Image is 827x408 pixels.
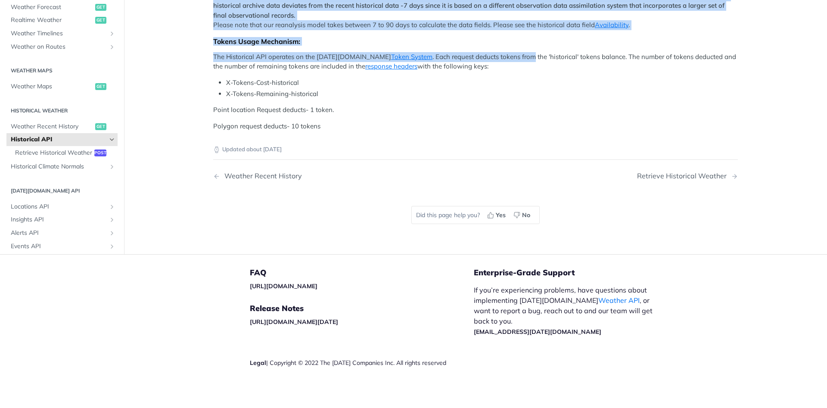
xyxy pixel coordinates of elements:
[109,243,115,250] button: Show subpages for Events API
[213,121,738,131] p: Polygon request deducts- 10 tokens
[11,242,106,251] span: Events API
[6,214,118,227] a: Insights APIShow subpages for Insights API
[109,136,115,143] button: Hide subpages for Historical API
[109,203,115,210] button: Show subpages for Locations API
[6,1,118,14] a: Weather Forecastget
[95,123,106,130] span: get
[6,240,118,253] a: Events APIShow subpages for Events API
[474,285,662,336] p: If you’re experiencing problems, have questions about implementing [DATE][DOMAIN_NAME] , or want ...
[11,43,106,51] span: Weather on Routes
[250,282,317,290] a: [URL][DOMAIN_NAME]
[94,149,106,156] span: post
[6,27,118,40] a: Weather TimelinesShow subpages for Weather Timelines
[11,16,93,25] span: Realtime Weather
[474,268,675,278] h5: Enterprise-Grade Support
[109,163,115,170] button: Show subpages for Historical Climate Normals
[213,163,738,189] nav: Pagination Controls
[6,80,118,93] a: Weather Mapsget
[496,211,506,220] span: Yes
[6,253,118,266] a: Custom Events APIShow subpages for Custom Events API
[11,135,106,144] span: Historical API
[220,172,302,180] div: Weather Recent History
[250,318,338,326] a: [URL][DOMAIN_NAME][DATE]
[11,216,106,224] span: Insights API
[226,78,738,88] li: X-Tokens-Cost-historical
[11,82,93,91] span: Weather Maps
[11,229,106,237] span: Alerts API
[15,149,92,157] span: Retrieve Historical Weather
[213,37,738,46] div: Tokens Usage Mechanism:
[250,303,474,314] h5: Release Notes
[226,89,738,99] li: X-Tokens-Remaining-historical
[474,328,601,336] a: [EMAIL_ADDRESS][DATE][DOMAIN_NAME]
[6,187,118,195] h2: [DATE][DOMAIN_NAME] API
[213,145,738,154] p: Updated about [DATE]
[522,211,530,220] span: No
[595,21,628,29] a: Availability
[11,202,106,211] span: Locations API
[250,359,266,367] a: Legal
[11,162,106,171] span: Historical Climate Normals
[637,172,738,180] a: Next Page: Retrieve Historical Weather
[598,296,640,305] a: Weather API
[250,358,474,367] div: | Copyright © 2022 The [DATE] Companies Inc. All rights reserved
[6,40,118,53] a: Weather on RoutesShow subpages for Weather on Routes
[391,53,432,61] a: Token System
[109,217,115,224] button: Show subpages for Insights API
[411,206,540,224] div: Did this page help you?
[6,67,118,75] h2: Weather Maps
[250,268,474,278] h5: FAQ
[109,230,115,237] button: Show subpages for Alerts API
[6,133,118,146] a: Historical APIHide subpages for Historical API
[6,14,118,27] a: Realtime Weatherget
[95,83,106,90] span: get
[11,29,106,38] span: Weather Timelines
[213,52,738,72] p: The Historical API operates on the [DATE][DOMAIN_NAME] . Each request deducts tokens from the 'hi...
[109,30,115,37] button: Show subpages for Weather Timelines
[6,107,118,115] h2: Historical Weather
[213,105,738,115] p: Point location Request deducts- 1 token.
[109,44,115,50] button: Show subpages for Weather on Routes
[484,209,510,221] button: Yes
[6,200,118,213] a: Locations APIShow subpages for Locations API
[6,120,118,133] a: Weather Recent Historyget
[11,3,93,12] span: Weather Forecast
[95,17,106,24] span: get
[637,172,731,180] div: Retrieve Historical Weather
[11,122,93,131] span: Weather Recent History
[213,172,438,180] a: Previous Page: Weather Recent History
[6,160,118,173] a: Historical Climate NormalsShow subpages for Historical Climate Normals
[6,227,118,240] a: Alerts APIShow subpages for Alerts API
[95,4,106,11] span: get
[510,209,535,221] button: No
[365,62,417,70] a: response headers
[11,146,118,159] a: Retrieve Historical Weatherpost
